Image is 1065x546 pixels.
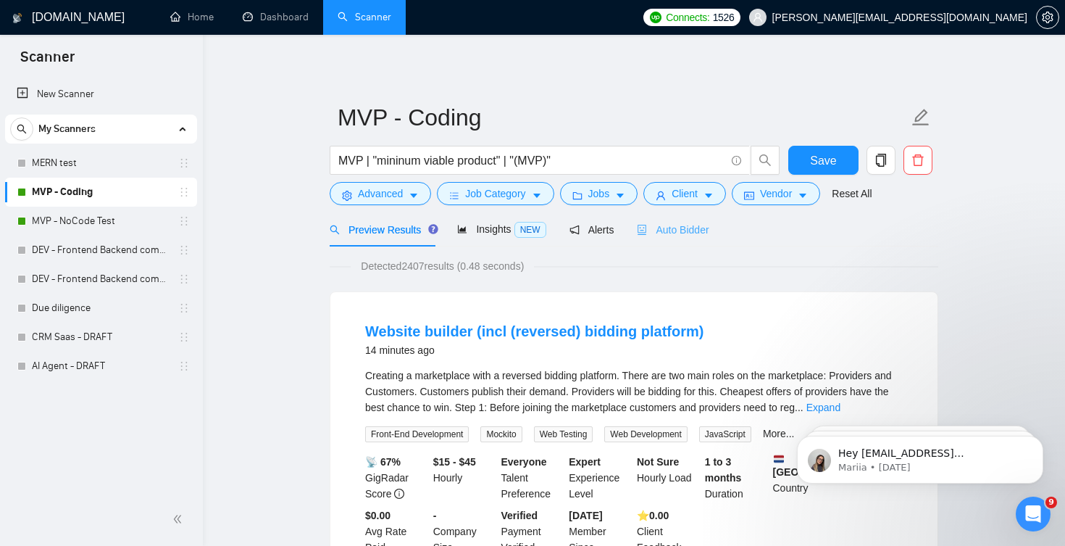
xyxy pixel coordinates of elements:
[437,182,554,205] button: barsJob Categorycaret-down
[774,454,784,464] img: 🇳🇱
[795,402,803,413] span: ...
[588,186,610,202] span: Jobs
[457,223,546,235] span: Insights
[365,456,401,468] b: 📡 67%
[806,402,840,413] a: Expand
[480,426,522,442] span: Mockito
[338,152,725,170] input: Search Freelance Jobs...
[338,99,909,136] input: Scanner name...
[498,454,567,502] div: Talent Preference
[569,456,601,468] b: Expert
[566,454,634,502] div: Experience Level
[427,223,440,236] div: Tooltip anchor
[1016,497,1051,531] iframe: Intercom live chat
[351,258,534,274] span: Detected 2407 results (0.48 seconds)
[501,456,547,468] b: Everyone
[243,11,309,23] a: dashboardDashboard
[911,108,930,127] span: edit
[643,182,726,205] button: userClientcaret-down
[713,9,735,25] span: 1526
[449,190,459,201] span: bars
[732,182,820,205] button: idcardVendorcaret-down
[744,190,754,201] span: idcard
[867,154,895,167] span: copy
[5,80,197,109] li: New Scanner
[770,454,838,502] div: Country
[330,182,431,205] button: settingAdvancedcaret-down
[32,149,170,178] a: MERN test
[12,7,22,30] img: logo
[560,182,638,205] button: folderJobscaret-down
[465,186,525,202] span: Job Category
[656,190,666,201] span: user
[409,190,419,201] span: caret-down
[178,302,190,314] span: holder
[615,190,625,201] span: caret-down
[514,222,546,238] span: NEW
[11,124,33,134] span: search
[433,510,437,521] b: -
[178,273,190,285] span: holder
[32,236,170,265] a: DEV - Frontend Backend combinations US CAN, AUS [GEOGRAPHIC_DATA]
[32,323,170,352] a: CRM Saas - DRAFT
[1045,497,1057,508] span: 9
[532,190,542,201] span: caret-down
[32,207,170,236] a: MVP - NoCode Test
[703,190,714,201] span: caret-down
[362,454,430,502] div: GigRadar Score
[178,157,190,169] span: holder
[637,510,669,521] b: ⭐️ 0.00
[17,80,185,109] a: New Scanner
[365,368,903,415] div: Creating a marketplace with a reversed bidding platform. There are two main roles on the marketpl...
[569,510,602,521] b: [DATE]
[32,265,170,294] a: DEV - Frontend Backend combinations EU, [GEOGRAPHIC_DATA]
[753,12,763,22] span: user
[5,115,197,381] li: My Scanners
[38,115,96,144] span: My Scanners
[760,186,792,202] span: Vendor
[170,11,214,23] a: homeHome
[751,146,780,175] button: search
[365,510,390,521] b: $0.00
[637,225,647,235] span: robot
[330,224,434,236] span: Preview Results
[330,225,340,235] span: search
[178,186,190,198] span: holder
[501,510,538,521] b: Verified
[788,146,859,175] button: Save
[178,331,190,343] span: holder
[178,244,190,256] span: holder
[904,154,932,167] span: delete
[832,186,872,202] a: Reset All
[699,426,751,442] span: JavaScript
[1037,12,1058,23] span: setting
[763,428,795,439] a: More...
[903,146,932,175] button: delete
[32,178,170,207] a: MVP - Coding
[9,46,86,77] span: Scanner
[365,342,703,359] div: 14 minutes ago
[365,426,469,442] span: Front-End Development
[457,224,467,234] span: area-chart
[433,456,476,468] b: $15 - $45
[569,225,580,235] span: notification
[358,186,403,202] span: Advanced
[342,190,352,201] span: setting
[604,426,688,442] span: Web Development
[365,323,703,339] a: Website builder (incl (reversed) bidding platform)
[572,190,582,201] span: folder
[32,294,170,323] a: Due diligence
[775,405,1065,507] iframe: Intercom notifications message
[569,224,614,236] span: Alerts
[751,154,779,167] span: search
[178,360,190,372] span: holder
[705,456,742,484] b: 1 to 3 months
[172,512,187,526] span: double-left
[650,12,661,23] img: upwork-logo.png
[810,152,836,170] span: Save
[637,456,679,468] b: Not Sure
[10,117,33,141] button: search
